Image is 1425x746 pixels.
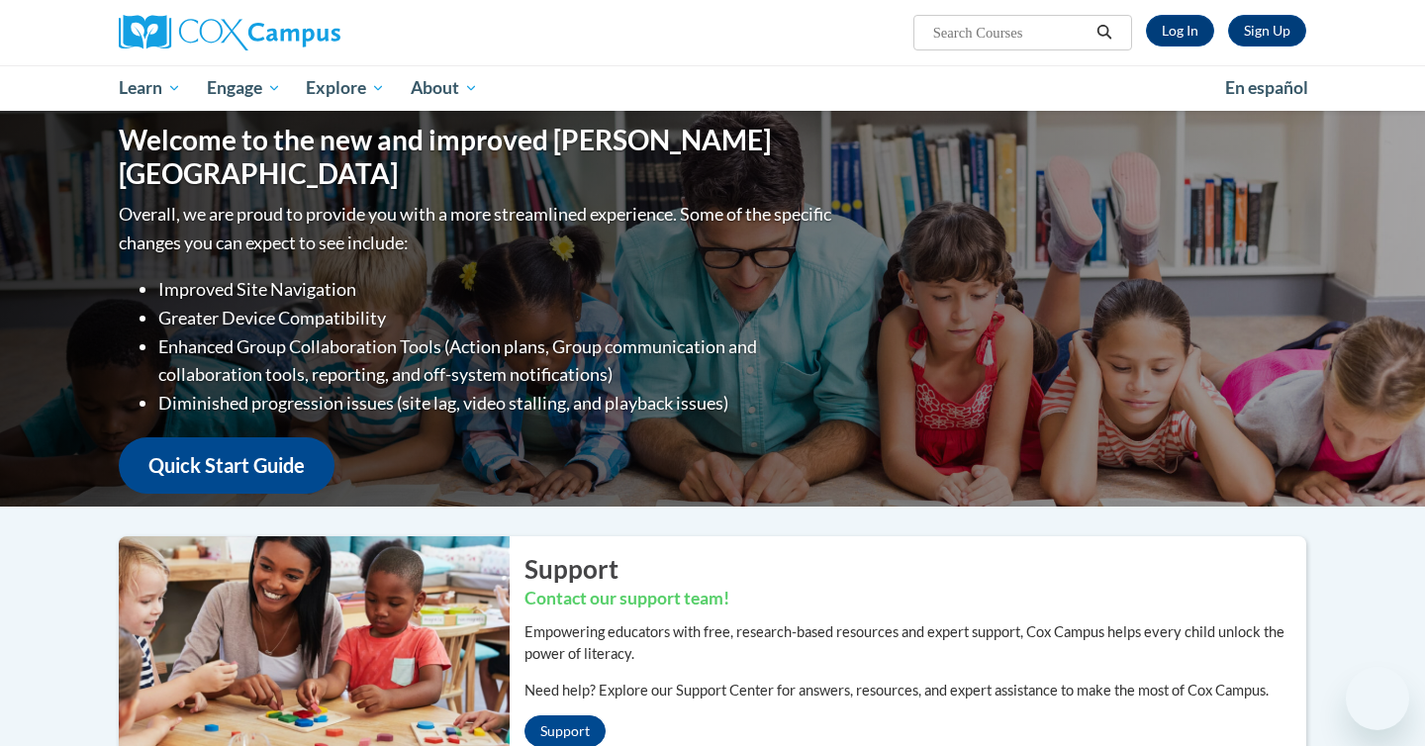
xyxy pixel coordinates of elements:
a: Register [1228,15,1306,47]
li: Enhanced Group Collaboration Tools (Action plans, Group communication and collaboration tools, re... [158,332,836,390]
span: Explore [306,76,385,100]
h3: Contact our support team! [524,587,1306,611]
button: Search [1090,21,1119,45]
p: Need help? Explore our Support Center for answers, resources, and expert assistance to make the m... [524,680,1306,701]
a: Learn [106,65,194,111]
h2: Support [524,551,1306,587]
div: Main menu [89,65,1336,111]
span: Learn [119,76,181,100]
a: En español [1212,67,1321,109]
a: Explore [293,65,398,111]
a: Engage [194,65,294,111]
a: About [398,65,491,111]
h1: Welcome to the new and improved [PERSON_NAME][GEOGRAPHIC_DATA] [119,124,836,190]
a: Log In [1146,15,1214,47]
span: En español [1225,77,1308,98]
input: Search Courses [931,21,1090,45]
p: Overall, we are proud to provide you with a more streamlined experience. Some of the specific cha... [119,200,836,257]
iframe: Button to launch messaging window [1346,667,1409,730]
span: Engage [207,76,281,100]
li: Improved Site Navigation [158,275,836,304]
a: Cox Campus [119,15,495,50]
a: Quick Start Guide [119,437,334,494]
img: Cox Campus [119,15,340,50]
li: Diminished progression issues (site lag, video stalling, and playback issues) [158,389,836,418]
li: Greater Device Compatibility [158,304,836,332]
span: About [411,76,478,100]
p: Empowering educators with free, research-based resources and expert support, Cox Campus helps eve... [524,621,1306,665]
